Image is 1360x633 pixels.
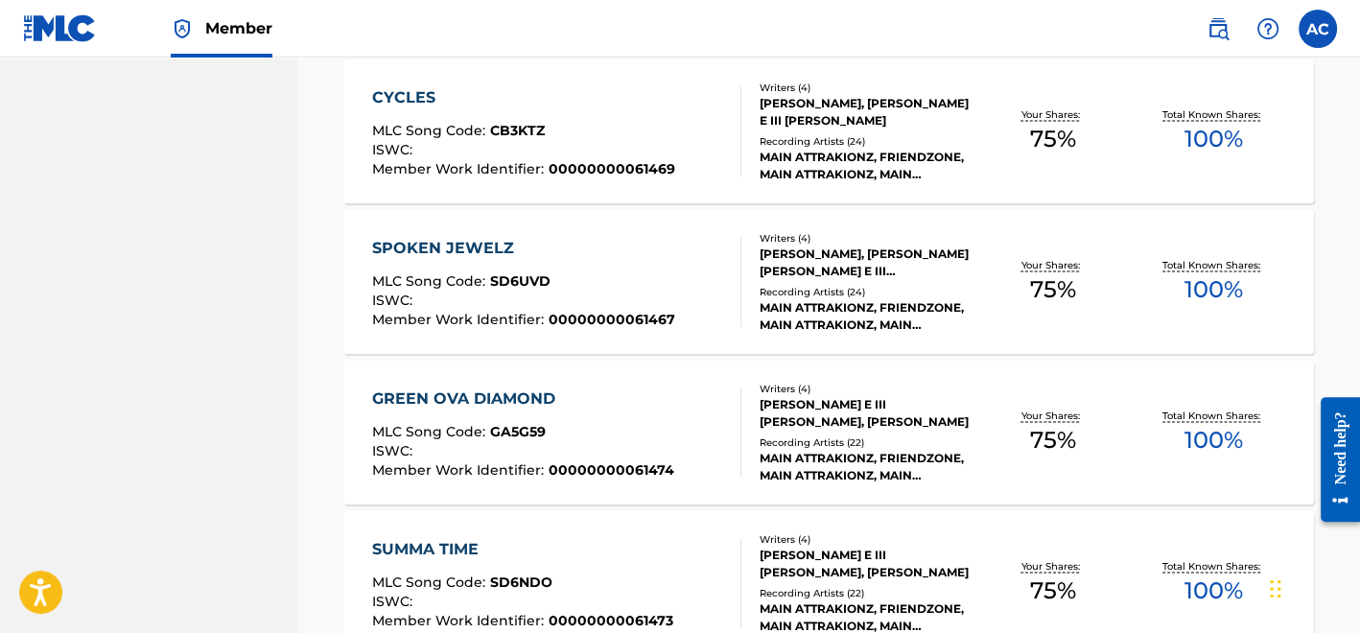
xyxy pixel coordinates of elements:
div: [PERSON_NAME], [PERSON_NAME] [PERSON_NAME] E III [PERSON_NAME] [760,246,972,280]
p: Total Known Shares: [1162,559,1265,574]
span: ISWC : [372,442,417,459]
p: Your Shares: [1020,559,1084,574]
p: Total Known Shares: [1162,258,1265,272]
div: Writers ( 4 ) [760,231,972,246]
p: Your Shares: [1020,258,1084,272]
a: SPOKEN JEWELZMLC Song Code:SD6UVDISWC:Member Work Identifier:00000000061467Writers (4)[PERSON_NAM... [343,210,1314,354]
span: Member Work Identifier : [372,461,549,479]
span: 100 % [1184,122,1243,156]
div: MAIN ATTRAKIONZ, FRIENDZONE, MAIN ATTRAKIONZ, MAIN ATTRAKIONZ, MAIN ATTRAKIONZ, MAIN ATTRAKIONZ [760,450,972,484]
span: 00000000061469 [549,160,675,177]
div: Drag [1270,560,1281,618]
iframe: Chat Widget [1264,541,1360,633]
a: CYCLESMLC Song Code:CB3KTZISWC:Member Work Identifier:00000000061469Writers (4)[PERSON_NAME], [PE... [343,59,1314,203]
div: [PERSON_NAME] E III [PERSON_NAME], [PERSON_NAME] [760,396,972,431]
p: Total Known Shares: [1162,409,1265,423]
div: MAIN ATTRAKIONZ, FRIENDZONE, MAIN ATTRAKIONZ, MAIN ATTRAKIONZ, MAIN ATTRAKIONZ, MAIN ATTRAKIONZ [760,299,972,334]
span: ISWC : [372,141,417,158]
span: 100 % [1184,272,1243,307]
span: 100 % [1184,423,1243,457]
div: Writers ( 4 ) [760,81,972,95]
span: 100 % [1184,574,1243,608]
div: MAIN ATTRAKIONZ, FRIENDZONE, MAIN ATTRAKIONZ, MAIN ATTRAKIONZ, MAIN ATTRAKIONZ, FRIENDZONE [760,149,972,183]
span: SD6NDO [490,574,552,591]
div: [PERSON_NAME] E III [PERSON_NAME], [PERSON_NAME] [760,547,972,581]
span: Member [205,17,272,39]
span: Member Work Identifier : [372,311,549,328]
img: MLC Logo [23,14,97,42]
iframe: Resource Center [1306,383,1360,537]
span: CB3KTZ [490,122,545,139]
div: CYCLES [372,86,675,109]
span: ISWC : [372,593,417,610]
img: search [1207,17,1230,40]
div: SUMMA TIME [372,538,673,561]
div: Recording Artists ( 24 ) [760,134,972,149]
div: SPOKEN JEWELZ [372,237,675,260]
span: 75 % [1029,423,1075,457]
span: 75 % [1029,574,1075,608]
span: Member Work Identifier : [372,160,549,177]
span: 75 % [1029,272,1075,307]
p: Your Shares: [1020,409,1084,423]
div: [PERSON_NAME], [PERSON_NAME] E III [PERSON_NAME] [760,95,972,129]
div: GREEN OVA DIAMOND [372,387,674,410]
p: Your Shares: [1020,107,1084,122]
p: Total Known Shares: [1162,107,1265,122]
img: help [1256,17,1279,40]
span: GA5G59 [490,423,546,440]
div: Recording Artists ( 22 ) [760,586,972,600]
span: 00000000061473 [549,612,673,629]
a: Public Search [1199,10,1237,48]
div: Recording Artists ( 24 ) [760,285,972,299]
span: ISWC : [372,292,417,309]
div: Writers ( 4 ) [760,382,972,396]
a: GREEN OVA DIAMONDMLC Song Code:GA5G59ISWC:Member Work Identifier:00000000061474Writers (4)[PERSON... [343,361,1314,504]
div: Help [1249,10,1287,48]
span: 75 % [1029,122,1075,156]
span: 00000000061474 [549,461,674,479]
div: Recording Artists ( 22 ) [760,435,972,450]
div: Writers ( 4 ) [760,532,972,547]
div: User Menu [1299,10,1337,48]
img: Top Rightsholder [171,17,194,40]
span: MLC Song Code : [372,122,490,139]
span: SD6UVD [490,272,551,290]
span: MLC Song Code : [372,272,490,290]
span: 00000000061467 [549,311,675,328]
span: MLC Song Code : [372,574,490,591]
span: MLC Song Code : [372,423,490,440]
span: Member Work Identifier : [372,612,549,629]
